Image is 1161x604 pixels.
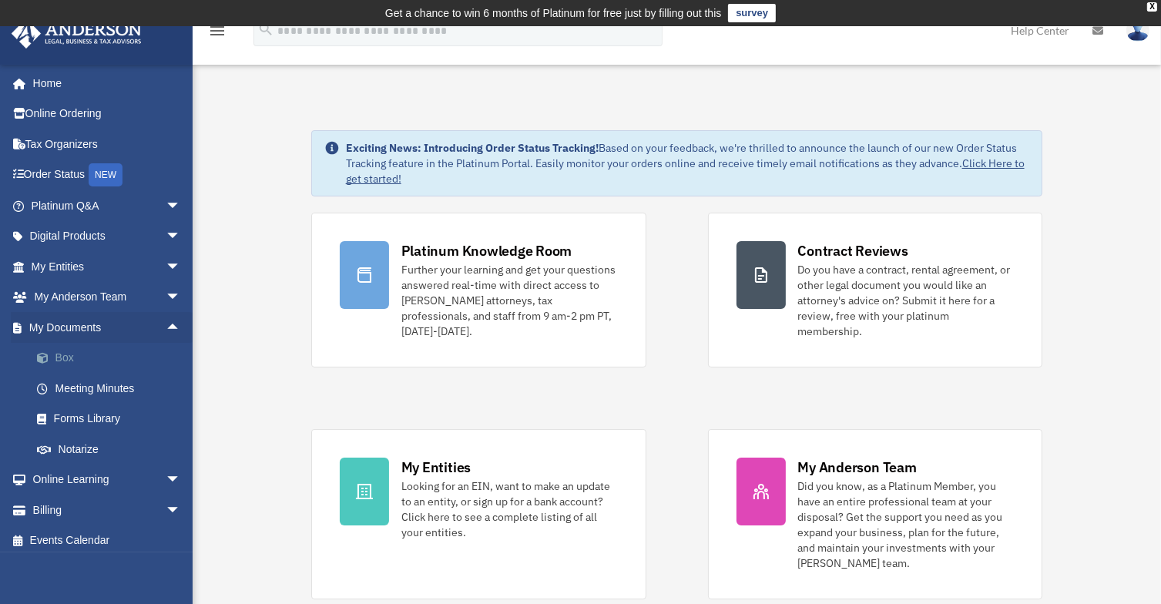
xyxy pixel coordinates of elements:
span: arrow_drop_up [166,312,196,344]
span: arrow_drop_down [166,190,196,222]
div: Do you have a contract, rental agreement, or other legal document you would like an attorney's ad... [798,262,1015,339]
a: Tax Organizers [11,129,204,159]
a: My Anderson Teamarrow_drop_down [11,282,204,313]
a: Platinum Q&Aarrow_drop_down [11,190,204,221]
div: My Anderson Team [798,458,917,477]
a: menu [208,27,226,40]
a: Contract Reviews Do you have a contract, rental agreement, or other legal document you would like... [708,213,1043,367]
div: Platinum Knowledge Room [401,241,572,260]
a: survey [728,4,776,22]
div: Further your learning and get your questions answered real-time with direct access to [PERSON_NAM... [401,262,618,339]
div: My Entities [401,458,471,477]
a: Events Calendar [11,525,204,556]
a: My Entities Looking for an EIN, want to make an update to an entity, or sign up for a bank accoun... [311,429,646,599]
a: Forms Library [22,404,204,435]
span: arrow_drop_down [166,251,196,283]
a: Digital Productsarrow_drop_down [11,221,204,252]
a: My Documentsarrow_drop_up [11,312,204,343]
span: arrow_drop_down [166,282,196,314]
a: Online Learningarrow_drop_down [11,465,204,495]
div: Based on your feedback, we're thrilled to announce the launch of our new Order Status Tracking fe... [346,140,1030,186]
div: NEW [89,163,122,186]
i: menu [208,22,226,40]
a: My Entitiesarrow_drop_down [11,251,204,282]
a: Home [11,68,196,99]
img: User Pic [1126,19,1149,42]
a: Notarize [22,434,204,465]
span: arrow_drop_down [166,221,196,253]
span: arrow_drop_down [166,465,196,496]
a: Click Here to get started! [346,156,1025,186]
div: close [1147,2,1157,12]
a: Box [22,343,204,374]
span: arrow_drop_down [166,495,196,526]
i: search [257,21,274,38]
div: Looking for an EIN, want to make an update to an entity, or sign up for a bank account? Click her... [401,478,618,540]
a: Platinum Knowledge Room Further your learning and get your questions answered real-time with dire... [311,213,646,367]
div: Contract Reviews [798,241,908,260]
a: Billingarrow_drop_down [11,495,204,525]
div: Did you know, as a Platinum Member, you have an entire professional team at your disposal? Get th... [798,478,1015,571]
a: Online Ordering [11,99,204,129]
a: Order StatusNEW [11,159,204,191]
div: Get a chance to win 6 months of Platinum for free just by filling out this [385,4,722,22]
img: Anderson Advisors Platinum Portal [7,18,146,49]
a: Meeting Minutes [22,373,204,404]
a: My Anderson Team Did you know, as a Platinum Member, you have an entire professional team at your... [708,429,1043,599]
strong: Exciting News: Introducing Order Status Tracking! [346,141,599,155]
